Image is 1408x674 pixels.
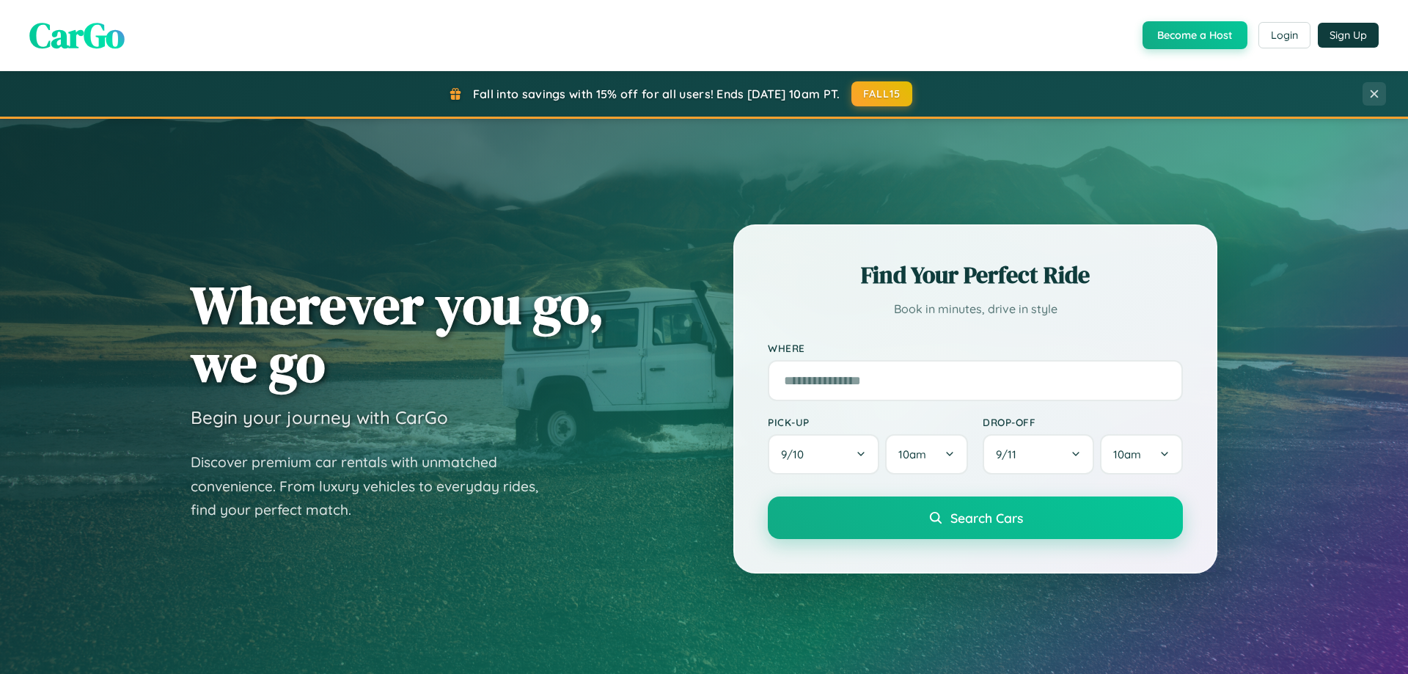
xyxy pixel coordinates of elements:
[851,81,913,106] button: FALL15
[768,298,1183,320] p: Book in minutes, drive in style
[781,447,811,461] span: 9 / 10
[996,447,1024,461] span: 9 / 11
[1143,21,1247,49] button: Become a Host
[768,434,879,475] button: 9/10
[768,416,968,428] label: Pick-up
[983,434,1094,475] button: 9/11
[473,87,840,101] span: Fall into savings with 15% off for all users! Ends [DATE] 10am PT.
[768,259,1183,291] h2: Find Your Perfect Ride
[191,450,557,522] p: Discover premium car rentals with unmatched convenience. From luxury vehicles to everyday rides, ...
[191,406,448,428] h3: Begin your journey with CarGo
[1100,434,1183,475] button: 10am
[950,510,1023,526] span: Search Cars
[768,342,1183,354] label: Where
[1258,22,1310,48] button: Login
[983,416,1183,428] label: Drop-off
[898,447,926,461] span: 10am
[29,11,125,59] span: CarGo
[768,497,1183,539] button: Search Cars
[1113,447,1141,461] span: 10am
[191,276,604,392] h1: Wherever you go, we go
[885,434,968,475] button: 10am
[1318,23,1379,48] button: Sign Up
